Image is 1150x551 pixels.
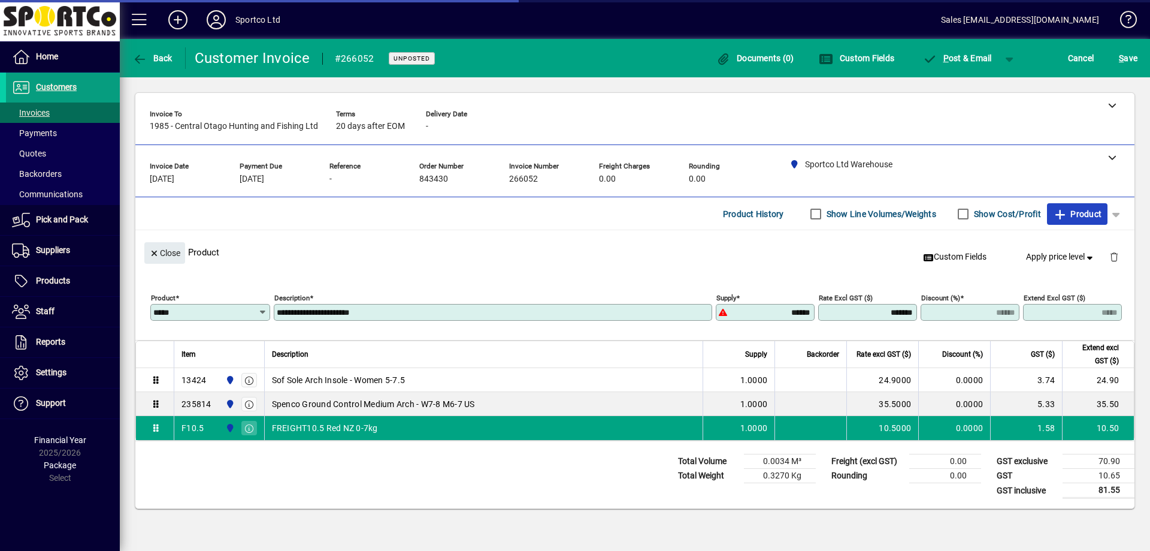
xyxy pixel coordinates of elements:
[222,374,236,387] span: Sportco Ltd Warehouse
[909,469,981,483] td: 0.00
[222,398,236,411] span: Sportco Ltd Warehouse
[1119,49,1137,68] span: ave
[991,454,1063,469] td: GST exclusive
[744,454,816,469] td: 0.0034 M³
[6,358,120,388] a: Settings
[918,416,990,440] td: 0.0000
[12,128,57,138] span: Payments
[144,242,185,264] button: Close
[36,215,88,224] span: Pick and Pack
[150,174,174,184] span: [DATE]
[120,47,186,69] app-page-header-button: Back
[1100,242,1128,271] button: Delete
[6,236,120,266] a: Suppliers
[36,82,77,92] span: Customers
[921,294,960,302] mat-label: Discount (%)
[1119,53,1124,63] span: S
[672,469,744,483] td: Total Weight
[36,306,55,316] span: Staff
[6,42,120,72] a: Home
[918,246,991,268] button: Custom Fields
[36,276,70,285] span: Products
[6,184,120,204] a: Communications
[1100,251,1128,262] app-page-header-button: Delete
[12,189,83,199] span: Communications
[825,469,909,483] td: Rounding
[1053,204,1101,224] span: Product
[1111,2,1135,41] a: Knowledge Base
[12,149,46,158] span: Quotes
[151,294,175,302] mat-label: Product
[1062,368,1134,392] td: 24.90
[272,422,378,434] span: FREIGHT10.5 Red NZ 0-7kg
[716,294,736,302] mat-label: Supply
[854,398,911,410] div: 35.5000
[12,108,50,118] span: Invoices
[6,123,120,143] a: Payments
[272,348,308,361] span: Description
[1063,469,1134,483] td: 10.65
[942,348,983,361] span: Discount (%)
[336,122,405,131] span: 20 days after EOM
[6,103,120,123] a: Invoices
[1070,341,1119,368] span: Extend excl GST ($)
[723,204,784,224] span: Product History
[918,392,990,416] td: 0.0000
[943,53,949,63] span: P
[1021,246,1100,268] button: Apply price level
[857,348,911,361] span: Rate excl GST ($)
[819,53,894,63] span: Custom Fields
[990,368,1062,392] td: 3.74
[34,435,86,445] span: Financial Year
[36,52,58,61] span: Home
[36,245,70,255] span: Suppliers
[36,368,66,377] span: Settings
[149,243,180,263] span: Close
[718,203,789,225] button: Product History
[6,327,120,357] a: Reports
[918,368,990,392] td: 0.0000
[1031,348,1055,361] span: GST ($)
[1026,251,1095,263] span: Apply price level
[713,47,797,69] button: Documents (0)
[197,9,235,31] button: Profile
[1063,454,1134,469] td: 70.90
[1116,47,1140,69] button: Save
[990,416,1062,440] td: 1.58
[6,297,120,327] a: Staff
[816,47,897,69] button: Custom Fields
[1024,294,1085,302] mat-label: Extend excl GST ($)
[923,251,986,263] span: Custom Fields
[12,169,62,179] span: Backorders
[689,174,706,184] span: 0.00
[195,49,310,68] div: Customer Invoice
[972,208,1041,220] label: Show Cost/Profit
[1065,47,1097,69] button: Cancel
[1062,416,1134,440] td: 10.50
[222,421,236,435] span: Sportco Ltd Warehouse
[181,398,211,410] div: 235814
[716,53,794,63] span: Documents (0)
[6,389,120,418] a: Support
[272,374,405,386] span: Sof Sole Arch Insole - Women 5-7.5
[44,460,76,470] span: Package
[807,348,839,361] span: Backorder
[744,469,816,483] td: 0.3270 Kg
[181,348,196,361] span: Item
[599,174,616,184] span: 0.00
[991,469,1063,483] td: GST
[6,266,120,296] a: Products
[854,374,911,386] div: 24.9000
[990,392,1062,416] td: 5.33
[240,174,264,184] span: [DATE]
[745,348,767,361] span: Supply
[36,398,66,408] span: Support
[141,247,188,258] app-page-header-button: Close
[159,9,197,31] button: Add
[909,454,981,469] td: 0.00
[235,10,280,29] div: Sportco Ltd
[181,422,204,434] div: F10.5
[335,49,374,68] div: #266052
[426,122,428,131] span: -
[941,10,1099,29] div: Sales [EMAIL_ADDRESS][DOMAIN_NAME]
